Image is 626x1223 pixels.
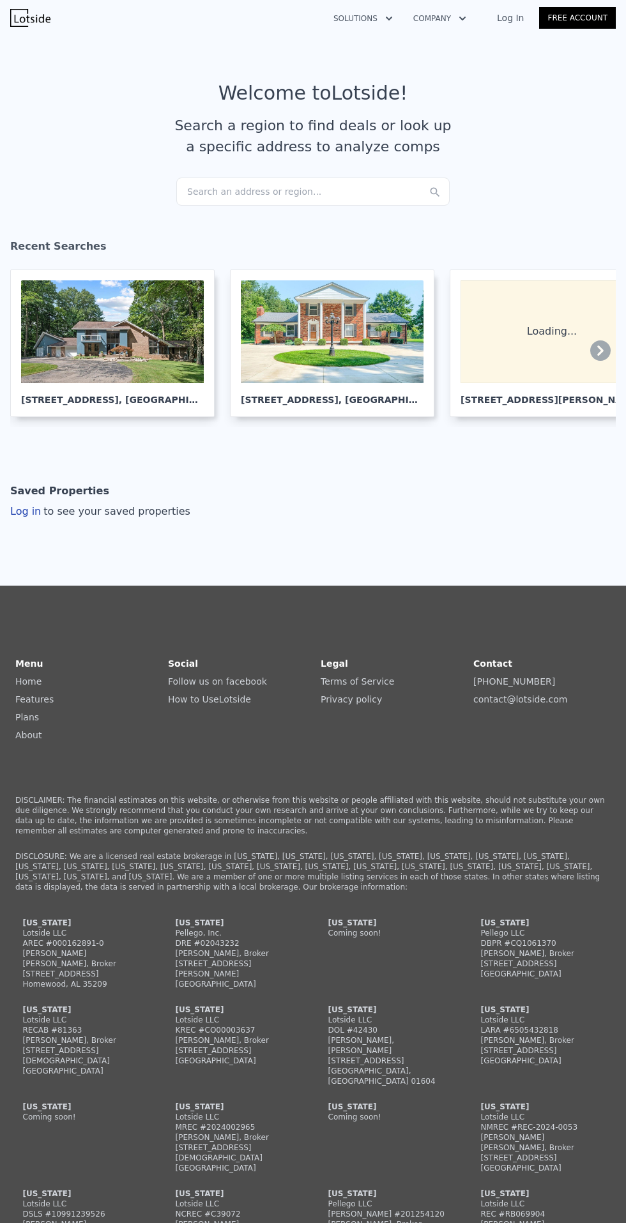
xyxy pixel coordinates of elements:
[15,712,39,722] a: Plans
[176,1132,298,1143] div: [PERSON_NAME], Broker
[473,676,555,687] a: [PHONE_NUMBER]
[10,270,225,417] a: [STREET_ADDRESS], [GEOGRAPHIC_DATA]
[481,1035,604,1045] div: [PERSON_NAME], Broker
[15,795,611,836] p: DISCLAIMER: The financial estimates on this website, or otherwise from this website or people aff...
[23,1025,146,1035] div: RECAB #81363
[15,851,611,892] p: DISCLOSURE: We are a licensed real estate brokerage in [US_STATE], [US_STATE], [US_STATE], [US_ST...
[481,1056,604,1066] div: [GEOGRAPHIC_DATA]
[23,1035,146,1045] div: [PERSON_NAME], Broker
[481,1199,604,1209] div: Lotside LLC
[473,658,512,669] strong: Contact
[328,1005,451,1015] div: [US_STATE]
[328,1209,451,1219] div: [PERSON_NAME] #201254120
[481,1122,604,1132] div: NMREC #REC-2024-0053
[23,1015,146,1025] div: Lotside LLC
[481,959,604,969] div: [STREET_ADDRESS]
[481,938,604,948] div: DBPR #CQ1061370
[481,928,604,938] div: Pellego LLC
[23,1199,146,1209] div: Lotside LLC
[23,1189,146,1199] div: [US_STATE]
[323,7,403,30] button: Solutions
[168,694,251,704] a: How to UseLotside
[328,1056,451,1066] div: [STREET_ADDRESS]
[176,1143,298,1163] div: [STREET_ADDRESS][DEMOGRAPHIC_DATA]
[176,1056,298,1066] div: [GEOGRAPHIC_DATA]
[168,658,198,669] strong: Social
[176,979,298,989] div: [GEOGRAPHIC_DATA]
[176,959,298,979] div: [STREET_ADDRESS][PERSON_NAME]
[176,1025,298,1035] div: KREC #CO00003637
[10,478,109,504] div: Saved Properties
[15,694,54,704] a: Features
[176,1015,298,1025] div: Lotside LLC
[403,7,477,30] button: Company
[328,1112,451,1122] div: Coming soon!
[328,918,451,928] div: [US_STATE]
[23,1102,146,1112] div: [US_STATE]
[481,1153,604,1163] div: [STREET_ADDRESS]
[170,115,456,157] div: Search a region to find deals or look up a specific address to analyze comps
[473,694,567,704] a: contact@lotside.com
[23,1066,146,1076] div: [GEOGRAPHIC_DATA]
[481,1025,604,1035] div: LARA #6505432818
[481,1112,604,1122] div: Lotside LLC
[176,1045,298,1056] div: [STREET_ADDRESS]
[176,1112,298,1122] div: Lotside LLC
[176,1005,298,1015] div: [US_STATE]
[23,948,146,969] div: [PERSON_NAME] [PERSON_NAME], Broker
[23,918,146,928] div: [US_STATE]
[176,178,450,206] div: Search an address or region...
[23,969,146,979] div: [STREET_ADDRESS]
[10,504,190,519] div: Log in
[328,1189,451,1199] div: [US_STATE]
[481,918,604,928] div: [US_STATE]
[241,383,424,406] div: [STREET_ADDRESS] , [GEOGRAPHIC_DATA]
[176,918,298,928] div: [US_STATE]
[328,928,451,938] div: Coming soon!
[481,1189,604,1199] div: [US_STATE]
[321,694,382,704] a: Privacy policy
[482,11,539,24] a: Log In
[481,948,604,959] div: [PERSON_NAME], Broker
[15,730,42,740] a: About
[328,1102,451,1112] div: [US_STATE]
[168,676,267,687] a: Follow us on facebook
[176,1199,298,1209] div: Lotside LLC
[41,505,190,517] span: to see your saved properties
[176,1035,298,1045] div: [PERSON_NAME], Broker
[23,1112,146,1122] div: Coming soon!
[328,1025,451,1035] div: DOL #42430
[176,1189,298,1199] div: [US_STATE]
[321,676,394,687] a: Terms of Service
[539,7,616,29] a: Free Account
[23,1045,146,1066] div: [STREET_ADDRESS][DEMOGRAPHIC_DATA]
[481,1015,604,1025] div: Lotside LLC
[321,658,348,669] strong: Legal
[23,928,146,938] div: Lotside LLC
[176,928,298,938] div: Pellego, Inc.
[176,1122,298,1132] div: MREC #2024002965
[23,938,146,948] div: AREC #000162891-0
[481,969,604,979] div: [GEOGRAPHIC_DATA]
[176,1102,298,1112] div: [US_STATE]
[481,1005,604,1015] div: [US_STATE]
[218,82,408,105] div: Welcome to Lotside !
[176,938,298,948] div: DRE #02043232
[328,1066,451,1086] div: [GEOGRAPHIC_DATA], [GEOGRAPHIC_DATA] 01604
[15,676,42,687] a: Home
[10,229,616,270] div: Recent Searches
[328,1015,451,1025] div: Lotside LLC
[230,270,445,417] a: [STREET_ADDRESS], [GEOGRAPHIC_DATA]
[23,1005,146,1015] div: [US_STATE]
[10,9,50,27] img: Lotside
[481,1209,604,1219] div: REC #RB069904
[176,1209,298,1219] div: NCREC #C39072
[176,948,298,959] div: [PERSON_NAME], Broker
[481,1045,604,1056] div: [STREET_ADDRESS]
[481,1163,604,1173] div: [GEOGRAPHIC_DATA]
[176,1163,298,1173] div: [GEOGRAPHIC_DATA]
[481,1132,604,1153] div: [PERSON_NAME] [PERSON_NAME], Broker
[23,1209,146,1219] div: DSLS #10991239526
[21,383,204,406] div: [STREET_ADDRESS] , [GEOGRAPHIC_DATA]
[23,979,146,989] div: Homewood, AL 35209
